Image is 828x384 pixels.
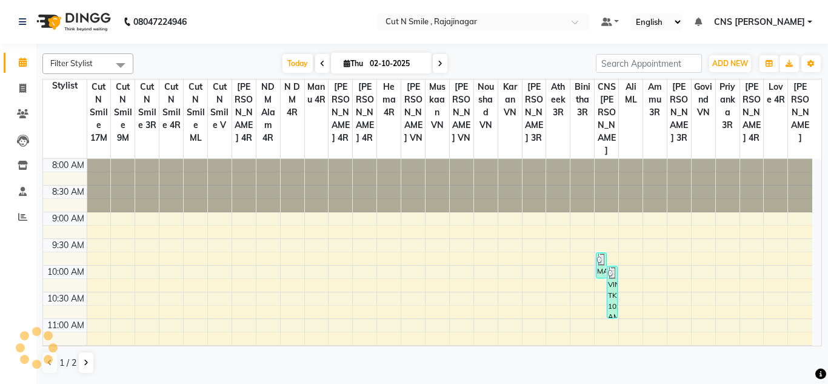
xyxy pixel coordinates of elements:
[281,79,304,120] span: N D M 4R
[692,79,715,120] span: Govind VN
[546,79,570,120] span: Atheek 3R
[716,79,740,133] span: Priyanka 3R
[50,186,87,198] div: 8:30 AM
[366,55,427,73] input: 2025-10-02
[714,16,805,29] span: CNS [PERSON_NAME]
[50,239,87,252] div: 9:30 AM
[184,79,207,146] span: Cut N Smile ML
[159,79,183,133] span: Cut n Smile 4R
[426,79,449,133] span: Muskaan VN
[401,79,425,146] span: [PERSON_NAME] VN
[377,79,401,120] span: Hema 4R
[208,79,232,133] span: Cut N Smile V
[709,55,751,72] button: ADD NEW
[607,266,617,318] div: VINAY, TK02, 10:00 AM-11:00 AM, Haircut - Creative Cut,Haircut - [PERSON_NAME] Trim/Shave
[788,79,812,146] span: [PERSON_NAME]
[133,5,187,39] b: 08047224946
[31,5,114,39] img: logo
[87,79,111,146] span: Cut N Smile 17M
[50,58,93,68] span: Filter Stylist
[50,212,87,225] div: 9:00 AM
[643,79,667,120] span: Ammu 3R
[595,79,618,158] span: CNS [PERSON_NAME]
[619,79,643,107] span: Ali ML
[667,79,691,146] span: [PERSON_NAME] 3R
[45,292,87,305] div: 10:30 AM
[135,79,159,133] span: Cut N Smile 3R
[43,79,87,92] div: Stylist
[256,79,280,146] span: NDM Alam 4R
[45,346,87,359] div: 11:30 AM
[45,266,87,278] div: 10:00 AM
[353,79,376,146] span: [PERSON_NAME] 4R
[232,79,256,146] span: [PERSON_NAME] 4R
[50,159,87,172] div: 8:00 AM
[450,79,473,146] span: [PERSON_NAME] VN
[474,79,498,133] span: Noushad VN
[59,357,76,369] span: 1 / 2
[740,79,764,146] span: [PERSON_NAME] 4R
[523,79,546,146] span: [PERSON_NAME] 3R
[498,79,522,120] span: Karan VN
[596,253,606,278] div: MANISH, TK01, 09:45 AM-10:15 AM, Haircut - Creative Cut
[305,79,329,107] span: Manu 4R
[712,59,748,68] span: ADD NEW
[282,54,313,73] span: Today
[570,79,594,120] span: Binitha 3R
[341,59,366,68] span: Thu
[111,79,135,146] span: Cut N Smile 9M
[596,54,702,73] input: Search Appointment
[764,79,787,107] span: Love 4R
[329,79,352,146] span: [PERSON_NAME] 4R
[45,319,87,332] div: 11:00 AM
